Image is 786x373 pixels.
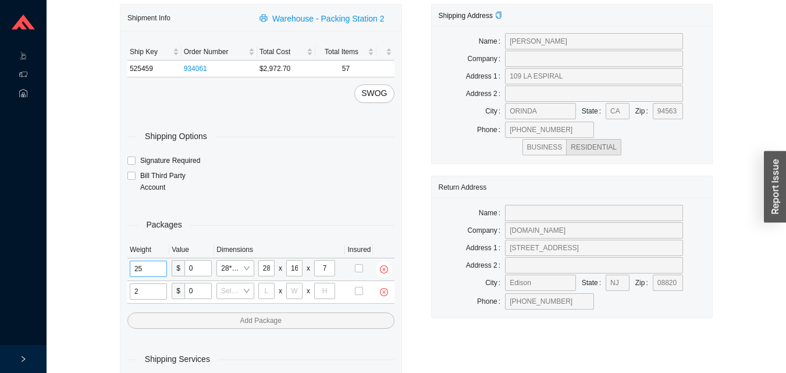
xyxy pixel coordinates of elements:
[259,14,270,23] span: printer
[318,46,366,58] span: Total Items
[439,176,706,198] div: Return Address
[495,12,502,19] span: copy
[479,33,505,49] label: Name
[279,262,282,274] div: x
[466,68,505,84] label: Address 1
[439,12,502,20] span: Shipping Address
[571,143,617,151] span: RESIDENTIAL
[20,356,27,363] span: right
[286,260,303,276] input: W
[466,86,505,102] label: Address 2
[479,205,505,221] label: Name
[466,257,505,273] label: Address 2
[184,65,207,73] a: 934061
[354,84,394,103] button: SWOG
[172,283,184,299] span: $
[127,7,252,29] div: Shipment Info
[376,44,394,61] th: undefined sortable
[127,61,182,77] td: 525459
[361,87,387,100] span: SWOG
[477,293,505,310] label: Phone
[467,222,505,239] label: Company
[130,46,170,58] span: Ship Key
[307,285,310,297] div: x
[182,44,257,61] th: Order Number sortable
[495,10,502,22] div: Copy
[315,44,377,61] th: Total Items sortable
[635,103,653,119] label: Zip
[314,283,335,299] input: H
[485,275,505,291] label: City
[582,103,606,119] label: State
[477,122,505,138] label: Phone
[214,241,345,258] th: Dimensions
[259,46,304,58] span: Total Cost
[184,46,246,58] span: Order Number
[127,241,169,258] th: Weight
[314,260,335,276] input: H
[485,103,505,119] label: City
[467,51,505,67] label: Company
[315,61,377,77] td: 57
[272,12,384,26] span: Warehouse - Packing Station 2
[376,265,392,273] span: close-circle
[137,130,215,143] span: Shipping Options
[258,260,275,276] input: L
[345,241,373,258] th: Insured
[257,61,315,77] td: $2,972.70
[169,241,214,258] th: Value
[582,275,606,291] label: State
[635,275,653,291] label: Zip
[376,261,392,278] button: close-circle
[172,260,184,276] span: $
[138,218,190,232] span: Packages
[376,284,392,300] button: close-circle
[137,353,218,366] span: Shipping Services
[257,44,315,61] th: Total Cost sortable
[252,10,394,26] button: printerWarehouse - Packing Station 2
[136,170,212,193] span: Bill Third Party Account
[279,285,282,297] div: x
[466,240,505,256] label: Address 1
[136,155,205,166] span: Signature Required
[376,288,392,296] span: close-circle
[527,143,563,151] span: BUSINESS
[258,283,275,299] input: L
[127,44,182,61] th: Ship Key sortable
[286,283,303,299] input: W
[307,262,310,274] div: x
